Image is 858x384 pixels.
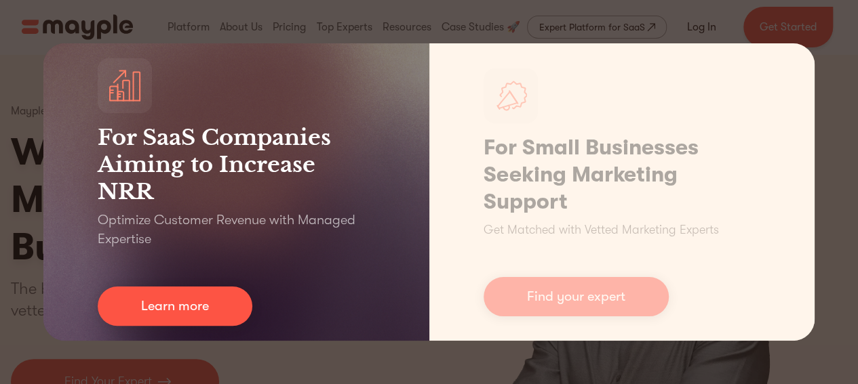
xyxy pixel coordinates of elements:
a: Learn more [98,286,252,326]
p: Get Matched with Vetted Marketing Experts [484,221,719,239]
a: Find your expert [484,277,669,316]
h1: For Small Businesses Seeking Marketing Support [484,134,761,215]
h3: For SaaS Companies Aiming to Increase NRR [98,124,375,205]
p: Optimize Customer Revenue with Managed Expertise [98,211,375,249]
